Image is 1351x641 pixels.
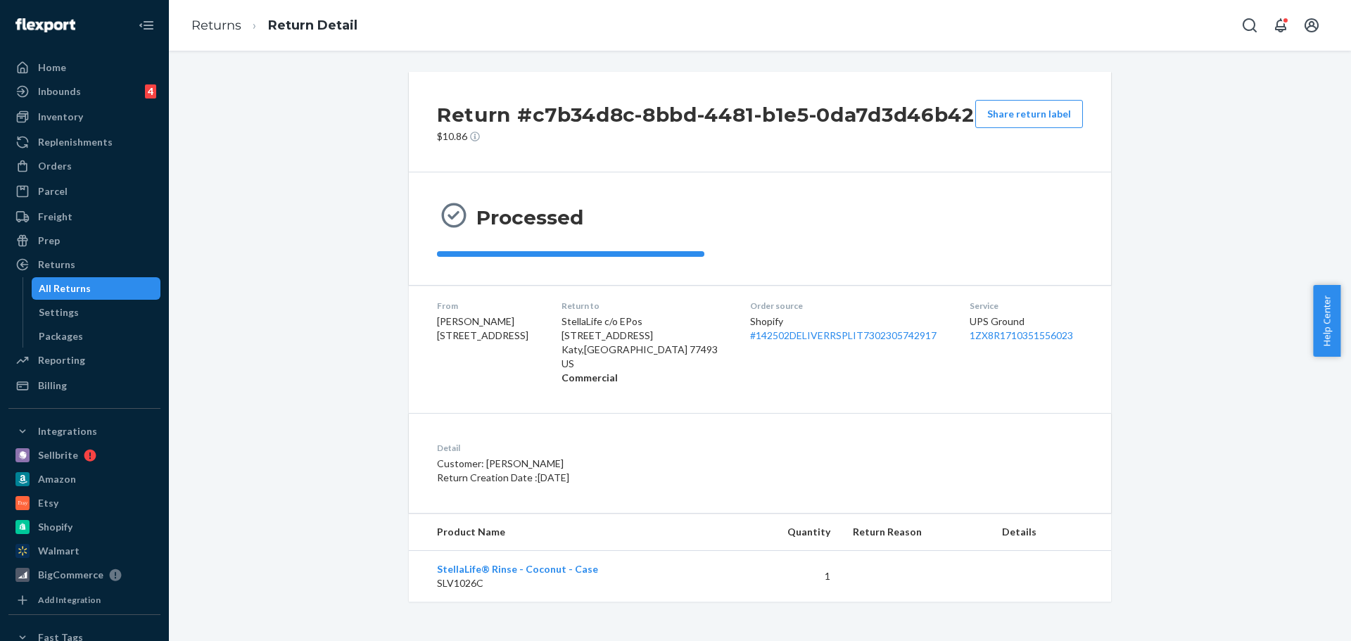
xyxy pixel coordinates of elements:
div: Prep [38,234,60,248]
span: [PERSON_NAME] [STREET_ADDRESS] [437,315,528,341]
p: Customer: [PERSON_NAME] [437,457,826,471]
a: #142502DELIVERRSPLIT7302305742917 [750,329,937,341]
div: Packages [39,329,83,343]
div: Amazon [38,472,76,486]
a: Return Detail [268,18,357,33]
p: $10.86 [437,129,975,144]
a: Billing [8,374,160,397]
img: Flexport logo [15,18,75,32]
div: Shopify [38,520,72,534]
a: Replenishments [8,131,160,153]
div: Parcel [38,184,68,198]
div: Freight [38,210,72,224]
a: Prep [8,229,160,252]
th: Details [991,514,1111,551]
a: Returns [8,253,160,276]
dt: Order source [750,300,947,312]
a: Freight [8,205,160,228]
a: Amazon [8,468,160,490]
div: Add Integration [38,594,101,606]
p: StellaLife c/o EPos [562,315,728,329]
a: 1ZX8R1710351556023 [970,329,1073,341]
a: Walmart [8,540,160,562]
a: All Returns [32,277,161,300]
div: Billing [38,379,67,393]
a: Reporting [8,349,160,372]
a: Inventory [8,106,160,128]
div: Returns [38,258,75,272]
dt: From [437,300,539,312]
p: US [562,357,728,371]
div: Integrations [38,424,97,438]
div: Home [38,61,66,75]
button: Help Center [1313,285,1340,357]
a: Sellbrite [8,444,160,467]
a: Packages [32,325,161,348]
p: [STREET_ADDRESS] [562,329,728,343]
strong: Commercial [562,372,618,383]
a: Orders [8,155,160,177]
div: Reporting [38,353,85,367]
dt: Service [970,300,1084,312]
ol: breadcrumbs [180,5,369,46]
div: Inventory [38,110,83,124]
a: Shopify [8,516,160,538]
h3: Processed [476,205,583,230]
a: Add Integration [8,592,160,609]
button: Open notifications [1267,11,1295,39]
div: Sellbrite [38,448,78,462]
div: BigCommerce [38,568,103,582]
div: Orders [38,159,72,173]
a: BigCommerce [8,564,160,586]
a: Settings [32,301,161,324]
div: Etsy [38,496,58,510]
td: 1 [735,551,842,602]
a: Home [8,56,160,79]
div: Shopify [750,315,947,343]
span: UPS Ground [970,315,1025,327]
a: Returns [191,18,241,33]
a: Inbounds4 [8,80,160,103]
button: Open Search Box [1236,11,1264,39]
a: Parcel [8,180,160,203]
button: Open account menu [1298,11,1326,39]
button: Close Navigation [132,11,160,39]
div: Inbounds [38,84,81,99]
div: All Returns [39,281,91,296]
div: Walmart [38,544,80,558]
button: Integrations [8,420,160,443]
p: SLV1026C [437,576,724,590]
h2: Return #c7b34d8c-8bbd-4481-b1e5-0da7d3d46b42 [437,100,975,129]
button: Share return label [975,100,1083,128]
dt: Return to [562,300,728,312]
th: Return Reason [842,514,991,551]
div: Replenishments [38,135,113,149]
a: StellaLife® Rinse - Coconut - Case [437,563,598,575]
p: Return Creation Date : [DATE] [437,471,826,485]
p: Katy , [GEOGRAPHIC_DATA] 77493 [562,343,728,357]
div: 4 [145,84,156,99]
dt: Detail [437,442,826,454]
a: Etsy [8,492,160,514]
th: Product Name [409,514,735,551]
div: Settings [39,305,79,319]
th: Quantity [735,514,842,551]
